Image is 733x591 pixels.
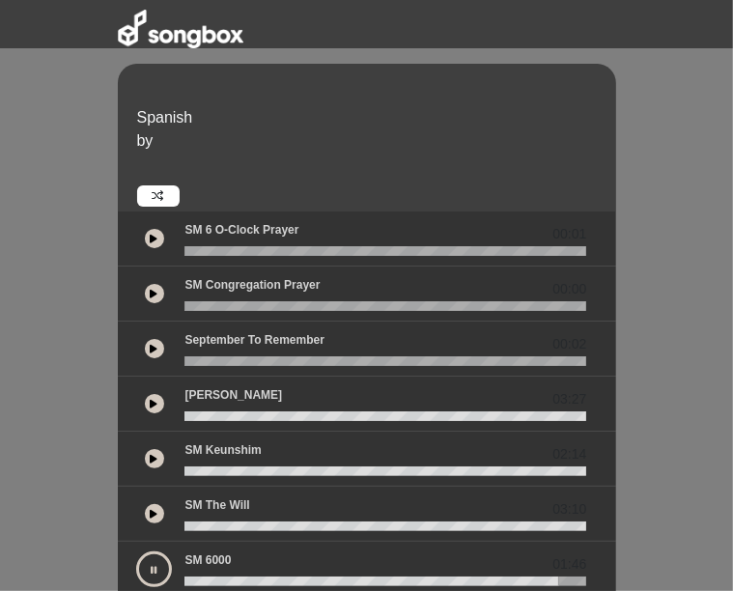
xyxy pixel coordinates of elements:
[552,499,586,520] span: 03:10
[552,224,586,244] span: 00:01
[137,106,611,129] p: Spanish
[184,441,261,459] p: SM Keunshim
[184,221,298,239] p: SM 6 o-clock prayer
[184,386,282,404] p: [PERSON_NAME]
[184,496,249,514] p: SM The Will
[552,334,586,354] span: 00:02
[552,444,586,464] span: 02:14
[137,132,154,149] span: by
[552,389,586,409] span: 03:27
[552,279,586,299] span: 00:00
[184,551,231,569] p: SM 6000
[118,10,243,48] img: songbox-logo-white.png
[552,554,586,575] span: 01:46
[184,276,320,294] p: SM Congregation Prayer
[184,331,324,349] p: September to Remember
